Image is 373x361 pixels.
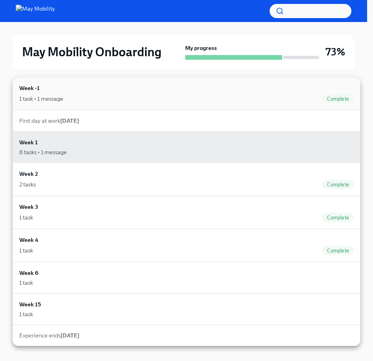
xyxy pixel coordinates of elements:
div: 1 task [19,279,33,287]
div: 1 task [19,310,33,318]
div: 1 task [19,214,33,221]
span: Complete [322,96,354,102]
a: Week 18 tasks • 1 message [13,131,360,163]
a: Week 31 taskComplete [13,196,360,229]
span: Complete [322,215,354,221]
span: Experience ends [19,332,79,339]
div: 1 task • 1 message [19,95,63,103]
a: Week 41 taskComplete [13,229,360,262]
div: 8 tasks • 1 message [19,148,67,156]
span: Complete [322,248,354,254]
div: 1 task [19,247,33,254]
strong: [DATE] [60,117,79,124]
h6: Week 2 [19,169,38,178]
a: Week 22 tasksComplete [13,163,360,196]
span: Complete [322,182,354,188]
h6: Week -1 [19,84,40,92]
span: First day at work [19,117,79,124]
h6: Week 1 [19,138,38,147]
h6: Week 6 [19,269,39,277]
a: Week 61 task [13,262,360,293]
h6: Week 4 [19,236,39,244]
a: Week -11 task • 1 messageComplete [13,77,360,110]
h6: Week 3 [19,203,38,211]
h6: Week 15 [19,300,41,309]
strong: [DATE] [61,332,79,339]
div: 2 tasks [19,180,36,188]
a: Week 151 task [13,293,360,325]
